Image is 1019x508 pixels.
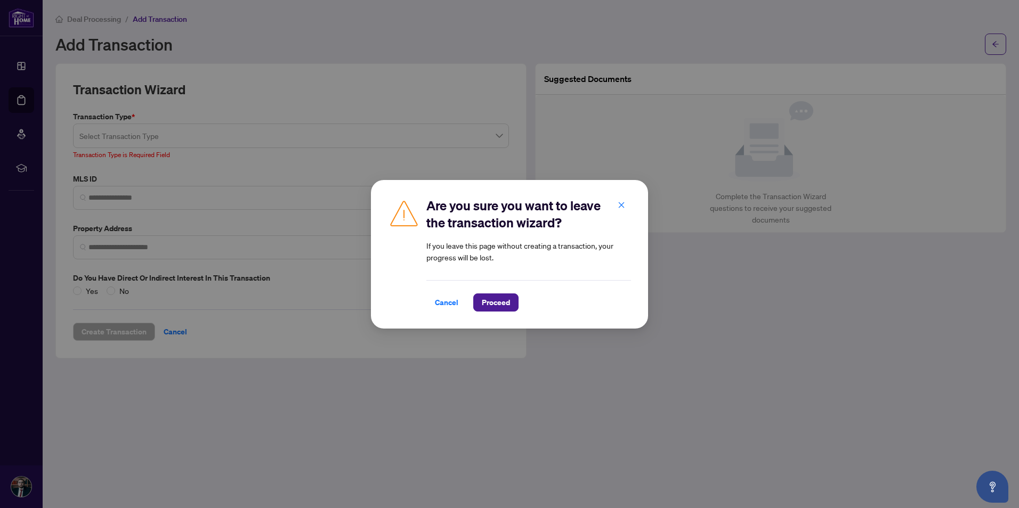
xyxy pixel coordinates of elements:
article: If you leave this page without creating a transaction, your progress will be lost. [426,240,631,263]
button: Cancel [426,293,467,312]
span: close [618,201,625,208]
span: Proceed [482,294,510,311]
span: Cancel [435,294,458,311]
button: Proceed [473,293,519,312]
h2: Are you sure you want to leave the transaction wizard? [426,197,631,231]
button: Open asap [976,471,1008,503]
